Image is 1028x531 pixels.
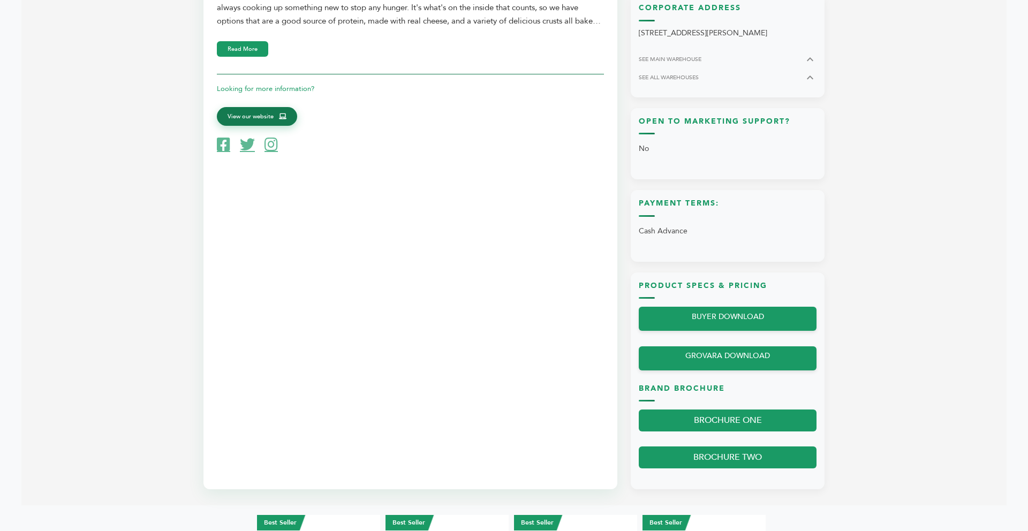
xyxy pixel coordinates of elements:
p: [STREET_ADDRESS][PERSON_NAME] [639,27,817,40]
span: View our website [228,112,274,122]
h3: Product Specs & Pricing [639,280,817,299]
h3: Corporate Address [639,3,817,21]
span: SEE MAIN WAREHOUSE [639,55,701,63]
h3: Brand Brochure [639,383,817,402]
button: SEE MAIN WAREHOUSE [639,53,817,66]
h3: Open to Marketing Support? [639,116,817,135]
a: BROCHURE TWO [639,446,817,468]
a: View our website [217,107,297,126]
p: No [639,140,817,158]
h3: Payment Terms: [639,198,817,217]
p: Cash Advance [639,222,817,240]
span: SEE ALL WAREHOUSES [639,73,699,81]
a: BROCHURE ONE [639,409,817,431]
button: Read More [217,41,268,57]
button: SEE ALL WAREHOUSES [639,71,817,84]
a: BUYER DOWNLOAD [639,307,817,331]
p: Looking for more information? [217,82,604,95]
a: GROVARA DOWNLOAD [639,346,817,370]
